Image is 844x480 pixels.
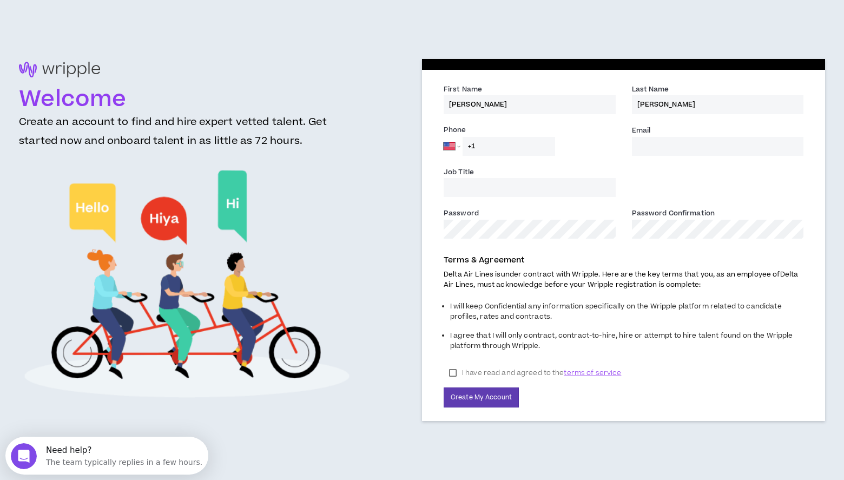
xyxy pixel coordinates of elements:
[444,254,803,266] p: Terms & Agreement
[564,367,621,378] span: terms of service
[450,299,803,327] li: I will keep Confidential any information specifically on the Wripple platform related to candidat...
[5,437,208,475] iframe: Intercom live chat discovery launcher
[4,4,207,34] div: Open Intercom Messenger
[19,87,355,113] h1: Welcome
[444,208,479,220] label: Password
[19,113,355,159] h3: Create an account to find and hire expert vetted talent. Get started now and onboard talent in as...
[23,159,351,410] img: Welcome to Wripple
[444,387,519,407] button: Create My Account
[41,9,197,18] div: Need help?
[444,84,482,96] label: First Name
[632,84,669,96] label: Last Name
[444,125,616,137] label: Phone
[632,208,715,220] label: Password Confirmation
[11,443,37,469] iframe: Intercom live chat
[41,18,197,29] div: The team typically replies in a few hours.
[444,167,474,179] label: Job Title
[632,126,651,137] label: Email
[19,62,100,84] img: logo-brand.png
[444,365,627,381] label: I have read and agreed to the
[444,269,803,290] p: Delta Air Lines is under contract with Wripple. Here are the key terms that you, as an employee o...
[450,328,803,357] li: I agree that I will only contract, contract-to-hire, hire or attempt to hire talent found on the ...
